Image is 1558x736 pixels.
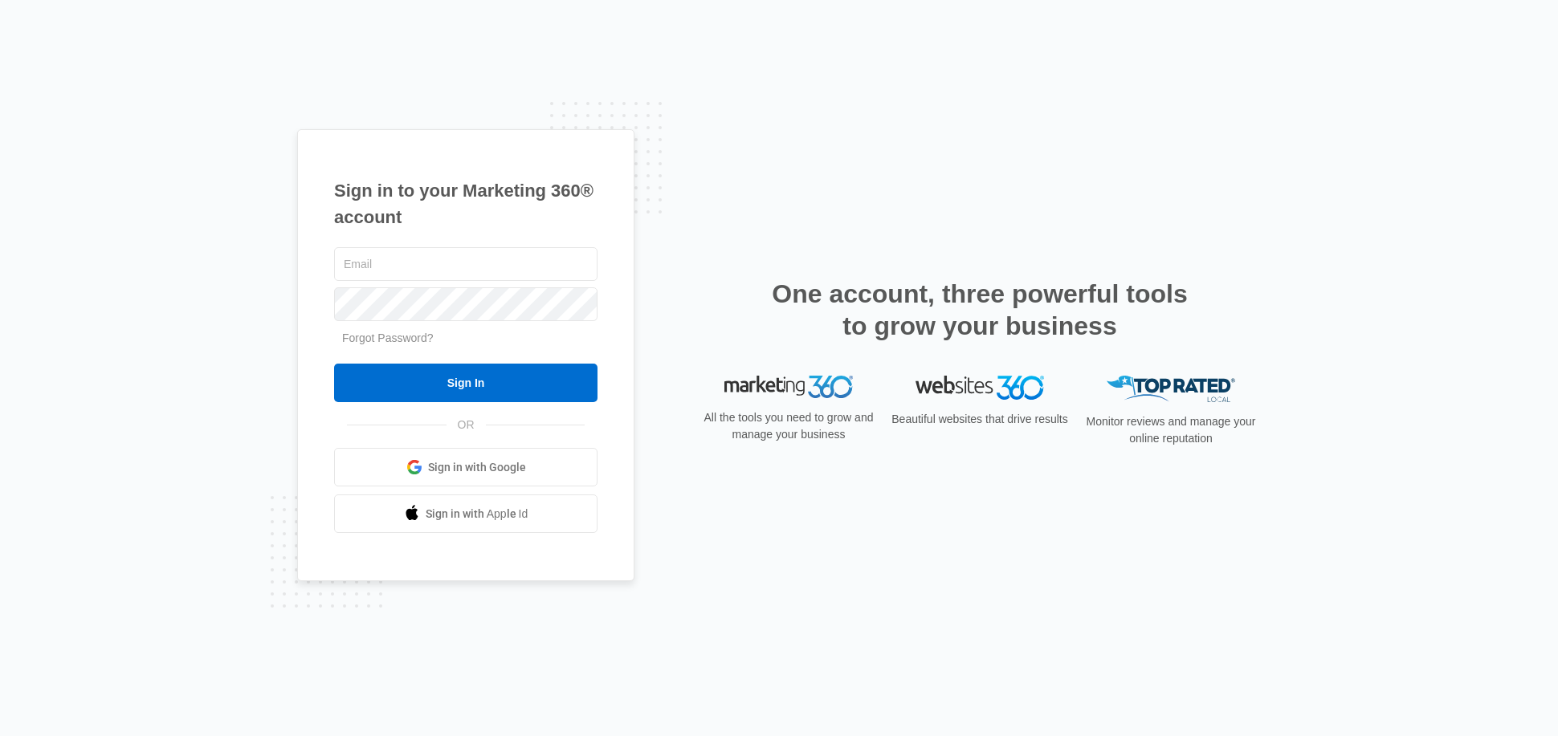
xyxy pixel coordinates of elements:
[1081,413,1261,447] p: Monitor reviews and manage your online reputation
[334,247,598,281] input: Email
[334,177,598,230] h1: Sign in to your Marketing 360® account
[1107,376,1235,402] img: Top Rated Local
[428,459,526,476] span: Sign in with Google
[334,494,598,533] a: Sign in with Apple Id
[916,376,1044,399] img: Websites 360
[334,364,598,402] input: Sign In
[342,331,434,344] a: Forgot Password?
[724,376,853,398] img: Marketing 360
[447,417,486,433] span: OR
[890,411,1070,428] p: Beautiful websites that drive results
[767,278,1193,342] h2: One account, three powerful tools to grow your business
[426,506,528,523] span: Sign in with Apple Id
[334,448,598,486] a: Sign in with Google
[699,409,879,443] p: All the tools you need to grow and manage your business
